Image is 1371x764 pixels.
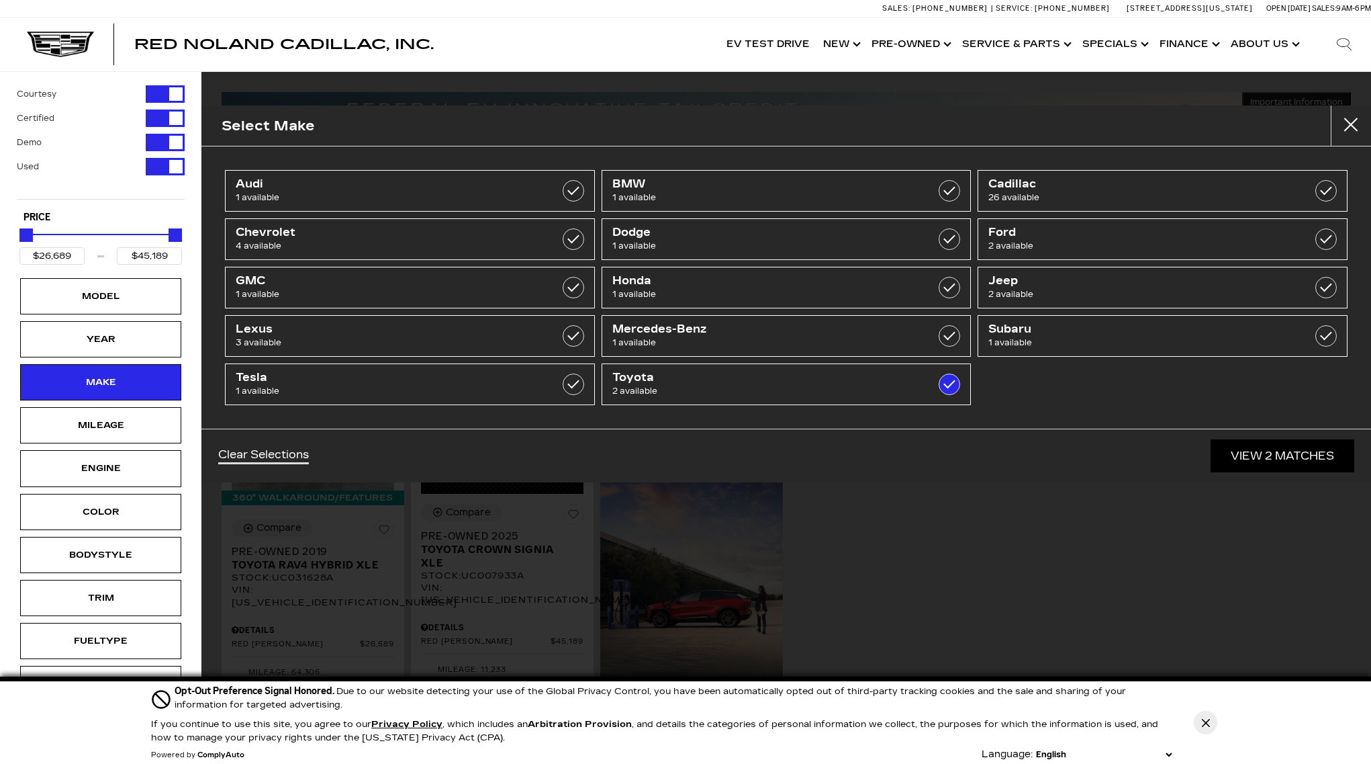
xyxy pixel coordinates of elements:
[67,548,134,562] div: Bodystyle
[17,136,42,149] label: Demo
[865,17,955,71] a: Pre-Owned
[17,85,185,199] div: Filter by Vehicle Type
[612,384,908,398] span: 2 available
[20,494,181,530] div: ColorColor
[602,315,972,357] a: Mercedes-Benz1 available
[134,36,434,52] span: Red Noland Cadillac, Inc.
[20,364,181,400] div: MakeMake
[222,115,315,137] h2: Select Make
[67,461,134,476] div: Engine
[17,87,56,101] label: Courtesy
[1033,748,1175,761] select: Language Select
[991,5,1113,12] a: Service: [PHONE_NUMBER]
[816,17,865,71] a: New
[197,751,244,759] a: ComplyAuto
[19,224,182,265] div: Price
[720,17,816,71] a: EV Test Drive
[236,226,532,239] span: Chevrolet
[1127,4,1253,13] a: [STREET_ADDRESS][US_STATE]
[528,719,632,730] strong: Arbitration Provision
[1336,4,1371,13] span: 9 AM-6 PM
[236,336,532,349] span: 3 available
[67,375,134,390] div: Make
[225,267,595,308] a: GMC1 available
[1153,17,1224,71] a: Finance
[225,170,595,212] a: Audi1 available
[236,191,532,204] span: 1 available
[1224,17,1304,71] a: About Us
[988,288,1284,301] span: 2 available
[225,218,595,260] a: Chevrolet4 available
[602,218,972,260] a: Dodge1 available
[978,315,1348,357] a: Subaru1 available
[17,160,39,173] label: Used
[134,38,434,51] a: Red Noland Cadillac, Inc.
[612,177,908,191] span: BMW
[17,112,54,125] label: Certified
[612,288,908,301] span: 1 available
[20,666,181,702] div: TransmissionTransmission
[27,32,94,57] img: Cadillac Dark Logo with Cadillac White Text
[67,634,134,648] div: Fueltype
[988,177,1284,191] span: Cadillac
[978,267,1348,308] a: Jeep2 available
[1076,17,1153,71] a: Specials
[988,239,1284,253] span: 2 available
[612,239,908,253] span: 1 available
[236,274,532,288] span: GMC
[612,274,908,288] span: Honda
[20,278,181,314] div: ModelModel
[20,580,181,616] div: TrimTrim
[20,623,181,659] div: FueltypeFueltype
[117,247,182,265] input: Maximum
[978,170,1348,212] a: Cadillac26 available
[236,177,532,191] span: Audi
[175,685,336,697] span: Opt-Out Preference Signal Honored .
[982,750,1033,759] div: Language:
[371,719,442,730] a: Privacy Policy
[236,384,532,398] span: 1 available
[20,537,181,573] div: BodystyleBodystyle
[955,17,1076,71] a: Service & Parts
[602,267,972,308] a: Honda1 available
[988,274,1284,288] span: Jeep
[19,228,33,242] div: Minimum Price
[236,323,532,336] span: Lexus
[882,5,991,12] a: Sales: [PHONE_NUMBER]
[20,450,181,486] div: EngineEngine
[225,364,595,405] a: Tesla1 available
[978,218,1348,260] a: Ford2 available
[175,684,1175,712] div: Due to our website detecting your use of the Global Privacy Control, you have been automatically ...
[612,191,908,204] span: 1 available
[612,336,908,349] span: 1 available
[1312,4,1336,13] span: Sales:
[236,239,532,253] span: 4 available
[67,591,134,605] div: Trim
[67,418,134,433] div: Mileage
[67,289,134,304] div: Model
[612,323,908,336] span: Mercedes-Benz
[602,170,972,212] a: BMW1 available
[236,371,532,384] span: Tesla
[20,407,181,443] div: MileageMileage
[67,332,134,347] div: Year
[67,505,134,519] div: Color
[20,321,181,357] div: YearYear
[988,336,1284,349] span: 1 available
[23,212,178,224] h5: Price
[225,315,595,357] a: Lexus3 available
[151,719,1158,743] p: If you continue to use this site, you agree to our , which includes an , and details the categori...
[882,4,910,13] span: Sales:
[612,226,908,239] span: Dodge
[151,751,244,759] div: Powered by
[169,228,182,242] div: Maximum Price
[602,364,972,405] a: Toyota2 available
[1035,4,1110,13] span: [PHONE_NUMBER]
[988,191,1284,204] span: 26 available
[218,448,309,464] a: Clear Selections
[1211,439,1354,472] a: View 2 Matches
[612,371,908,384] span: Toyota
[19,247,85,265] input: Minimum
[1194,711,1217,734] button: Close Button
